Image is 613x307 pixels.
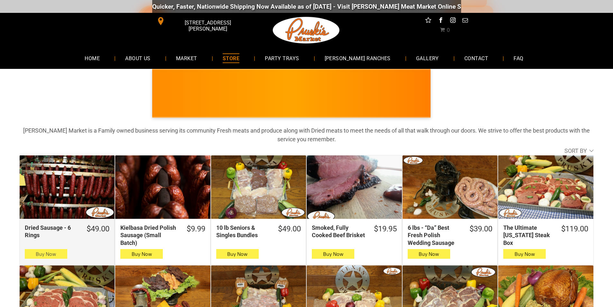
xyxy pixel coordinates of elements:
[408,224,461,247] div: 6 lbs - “Da” Best Fresh Polish Wedding Sausage
[132,251,152,257] span: Buy Now
[152,16,251,26] a: [STREET_ADDRESS][PERSON_NAME]
[315,50,400,67] a: [PERSON_NAME] RANCHES
[23,127,590,143] strong: [PERSON_NAME] Market is a Family owned business serving its community Fresh meats and produce alo...
[419,251,439,257] span: Buy Now
[447,27,450,33] span: 0
[469,224,492,234] div: $39.00
[87,224,109,234] div: $49.00
[25,224,78,239] div: Dried Sausage - 6 Rings
[498,155,593,219] a: The Ultimate Texas Steak Box
[331,98,458,108] span: [PERSON_NAME] MARKET
[211,224,306,239] a: $49.0010 lb Seniors & Singles Bundles
[120,224,178,247] div: Kielbasa Dried Polish Sausage (Small Batch)
[255,50,309,67] a: PARTY TRAYS
[515,251,535,257] span: Buy Now
[561,224,588,234] div: $119.00
[407,3,470,10] a: [DOMAIN_NAME][URL]
[213,50,249,67] a: STORE
[166,50,207,67] a: MARKET
[307,224,402,239] a: $19.95Smoked, Fully Cooked Beef Brisket
[116,50,160,67] a: ABOUT US
[307,155,402,219] a: Smoked, Fully Cooked Beef Brisket
[211,155,306,219] a: 10 lb Seniors &amp; Singles Bundles
[216,249,259,259] button: Buy Now
[408,249,450,259] button: Buy Now
[455,50,498,67] a: CONTACT
[449,16,457,26] a: instagram
[498,224,593,247] a: $119.00The Ultimate [US_STATE] Steak Box
[20,224,115,239] a: $49.00Dried Sausage - 6 Rings
[312,224,365,239] div: Smoked, Fully Cooked Beef Brisket
[504,50,533,67] a: FAQ
[166,16,249,35] span: [STREET_ADDRESS][PERSON_NAME]
[120,249,163,259] button: Buy Now
[187,224,205,234] div: $9.99
[403,224,497,247] a: $39.006 lbs - “Da” Best Fresh Polish Wedding Sausage
[36,251,56,257] span: Buy Now
[374,224,397,234] div: $19.95
[403,155,497,219] a: 6 lbs - “Da” Best Fresh Polish Wedding Sausage
[227,251,247,257] span: Buy Now
[216,224,270,239] div: 10 lb Seniors & Singles Bundles
[424,16,432,26] a: Social network
[278,224,301,234] div: $49.00
[323,251,343,257] span: Buy Now
[461,16,469,26] a: email
[503,249,546,259] button: Buy Now
[503,224,553,247] div: The Ultimate [US_STATE] Steak Box
[312,249,354,259] button: Buy Now
[25,249,67,259] button: Buy Now
[115,155,210,219] a: Kielbasa Dried Polish Sausage (Small Batch)
[115,224,210,247] a: $9.99Kielbasa Dried Polish Sausage (Small Batch)
[406,50,449,67] a: GALLERY
[80,3,470,10] div: Quicker, Faster, Nationwide Shipping Now Available as of [DATE] - Visit [PERSON_NAME] Meat Market...
[436,16,445,26] a: facebook
[272,13,341,48] img: Pruski-s+Market+HQ+Logo2-1920w.png
[20,155,115,219] a: Dried Sausage - 6 Rings
[75,50,109,67] a: HOME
